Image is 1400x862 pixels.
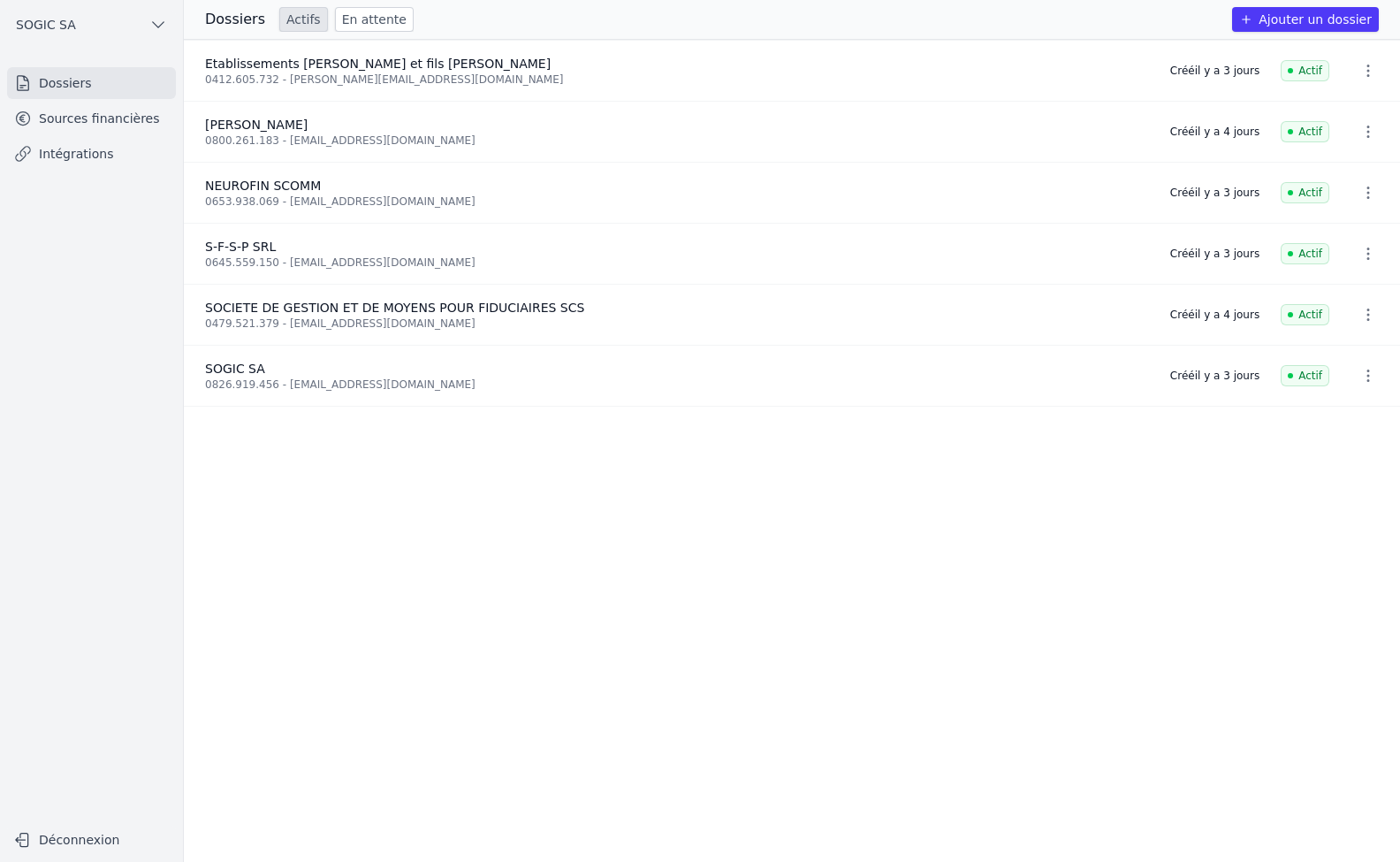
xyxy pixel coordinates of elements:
[7,103,176,134] a: Sources financières
[205,57,551,71] span: Etablissements [PERSON_NAME] et fils [PERSON_NAME]
[16,16,76,34] span: SOGIC SA
[1281,182,1329,203] span: Actif
[205,9,265,30] h3: Dossiers
[1170,186,1259,200] div: Créé il y a 3 jours
[205,256,1149,270] div: 0645.559.150 - [EMAIL_ADDRESS][DOMAIN_NAME]
[205,317,1149,331] div: 0479.521.379 - [EMAIL_ADDRESS][DOMAIN_NAME]
[335,7,414,32] a: En attente
[205,378,1149,392] div: 0826.919.456 - [EMAIL_ADDRESS][DOMAIN_NAME]
[1281,121,1329,142] span: Actif
[1170,369,1259,383] div: Créé il y a 3 jours
[1281,60,1329,81] span: Actif
[7,11,176,39] button: SOGIC SA
[1281,365,1329,386] span: Actif
[1170,308,1259,322] div: Créé il y a 4 jours
[205,118,308,132] span: [PERSON_NAME]
[279,7,328,32] a: Actifs
[205,240,276,254] span: S-F-S-P SRL
[205,362,265,376] span: SOGIC SA
[1232,7,1379,32] button: Ajouter un dossier
[7,138,176,170] a: Intégrations
[205,133,1149,148] div: 0800.261.183 - [EMAIL_ADDRESS][DOMAIN_NAME]
[205,72,1149,87] div: 0412.605.732 - [PERSON_NAME][EMAIL_ADDRESS][DOMAIN_NAME]
[205,179,321,193] span: NEUROFIN SCOMM
[1281,304,1329,325] span: Actif
[1170,125,1259,139] div: Créé il y a 4 jours
[1170,64,1259,78] div: Créé il y a 3 jours
[1281,243,1329,264] span: Actif
[7,826,176,854] button: Déconnexion
[205,301,584,315] span: SOCIETE DE GESTION ET DE MOYENS POUR FIDUCIAIRES SCS
[1170,247,1259,261] div: Créé il y a 3 jours
[205,195,1149,209] div: 0653.938.069 - [EMAIL_ADDRESS][DOMAIN_NAME]
[7,67,176,99] a: Dossiers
